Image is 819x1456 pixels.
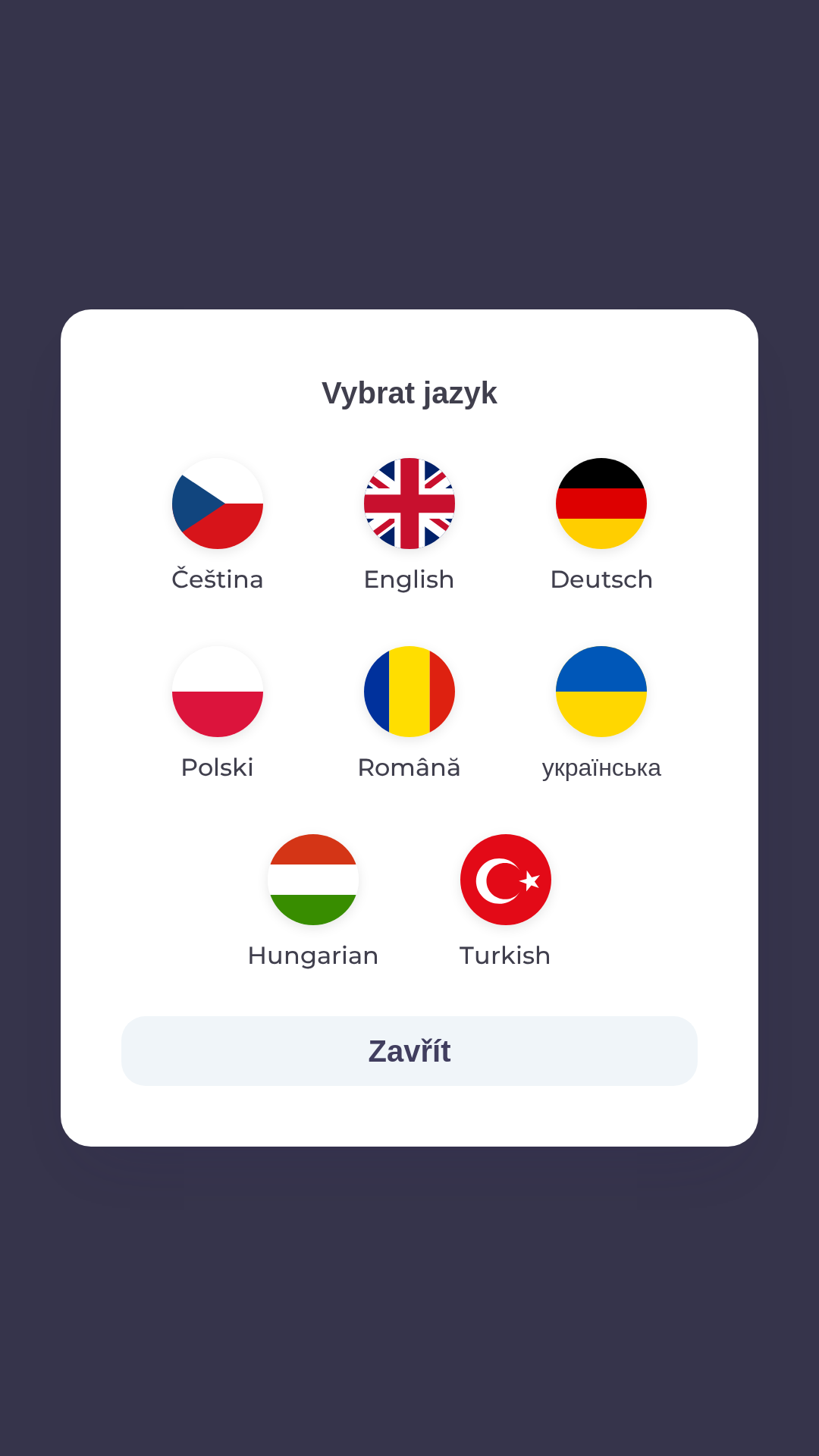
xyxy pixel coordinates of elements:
img: pl flag [172,646,263,737]
button: Zavřít [121,1016,698,1086]
img: hu flag [268,834,359,925]
img: en flag [364,458,455,549]
button: Čeština [135,446,300,610]
p: Čeština [171,561,264,598]
p: українська [542,749,661,786]
p: Română [357,749,461,786]
p: Polski [180,749,254,786]
img: tr flag [460,834,551,925]
img: cs flag [172,458,263,549]
p: Turkish [460,937,551,974]
button: Turkish [423,822,588,986]
p: English [363,561,455,598]
button: українська [506,634,698,798]
button: English [327,446,491,610]
img: ro flag [364,646,455,737]
button: Deutsch [513,446,690,610]
img: uk flag [556,646,647,737]
p: Deutsch [550,561,654,598]
img: de flag [556,458,647,549]
button: Română [321,634,497,798]
p: Hungarian [247,937,379,974]
p: Vybrat jazyk [121,370,698,416]
button: Hungarian [218,822,409,986]
button: Polski [136,634,300,798]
